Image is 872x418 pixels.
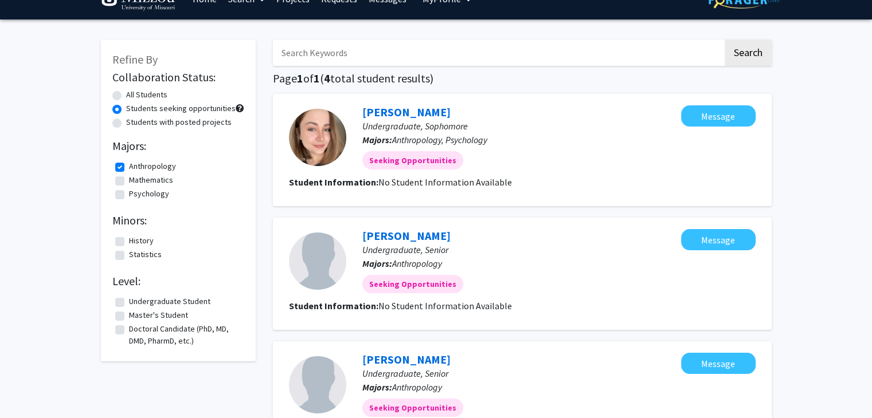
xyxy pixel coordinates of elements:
[9,366,49,409] iframe: Chat
[289,176,378,188] b: Student Information:
[126,102,236,115] label: Students seeking opportunities
[362,258,392,269] b: Majors:
[112,139,244,153] h2: Majors:
[362,151,463,169] mat-chip: Seeking Opportunities
[681,229,756,250] button: Message Terra Veazey
[129,174,173,186] label: Mathematics
[362,244,448,255] span: Undergraduate, Senior
[392,258,442,269] span: Anthropology
[362,105,451,119] a: [PERSON_NAME]
[129,235,154,247] label: History
[129,309,188,321] label: Master's Student
[392,381,442,393] span: Anthropology
[126,116,232,128] label: Students with posted projects
[362,352,451,366] a: [PERSON_NAME]
[129,323,241,347] label: Doctoral Candidate (PhD, MD, DMD, PharmD, etc.)
[112,214,244,227] h2: Minors:
[362,381,392,393] b: Majors:
[112,52,158,66] span: Refine By
[362,399,463,417] mat-chip: Seeking Opportunities
[129,160,176,172] label: Anthropology
[681,353,756,374] button: Message Noah Smelser
[362,275,463,293] mat-chip: Seeking Opportunities
[378,176,512,188] span: No Student Information Available
[378,300,512,311] span: No Student Information Available
[273,72,772,85] h1: Page of ( total student results)
[725,40,772,66] button: Search
[362,120,468,132] span: Undergraduate, Sophomore
[324,71,330,85] span: 4
[129,188,169,200] label: Psychology
[112,70,244,84] h2: Collaboration Status:
[362,228,451,243] a: [PERSON_NAME]
[289,300,378,311] b: Student Information:
[681,105,756,127] button: Message Sophie Dawson
[314,71,320,85] span: 1
[273,40,723,66] input: Search Keywords
[392,134,487,145] span: Anthropology, Psychology
[362,134,392,145] b: Majors:
[297,71,303,85] span: 1
[112,274,244,288] h2: Level:
[129,249,162,261] label: Statistics
[362,368,448,379] span: Undergraduate, Senior
[129,295,210,307] label: Undergraduate Student
[126,89,167,101] label: All Students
